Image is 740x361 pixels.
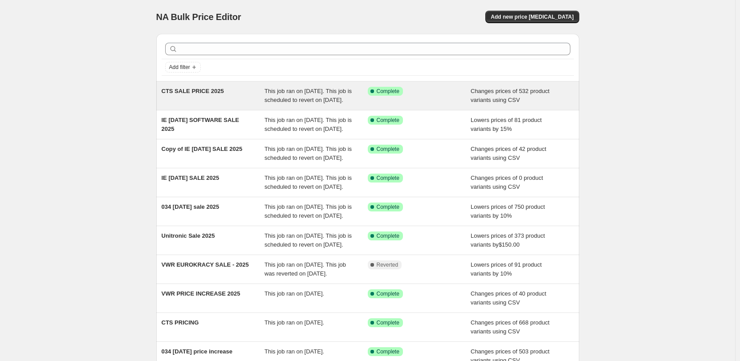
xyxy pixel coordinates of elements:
[471,290,546,306] span: Changes prices of 40 product variants using CSV
[162,232,215,239] span: Unitronic Sale 2025
[377,88,399,95] span: Complete
[169,64,190,71] span: Add filter
[264,117,352,132] span: This job ran on [DATE]. This job is scheduled to revert on [DATE].
[264,203,352,219] span: This job ran on [DATE]. This job is scheduled to revert on [DATE].
[471,88,549,103] span: Changes prices of 532 product variants using CSV
[471,319,549,335] span: Changes prices of 668 product variants using CSV
[471,232,545,248] span: Lowers prices of 373 product variants by
[377,290,399,297] span: Complete
[471,261,542,277] span: Lowers prices of 91 product variants by 10%
[377,261,398,268] span: Reverted
[162,261,249,268] span: VWR EUROKRACY SALE - 2025
[377,117,399,124] span: Complete
[377,348,399,355] span: Complete
[264,261,346,277] span: This job ran on [DATE]. This job was reverted on [DATE].
[264,290,324,297] span: This job ran on [DATE].
[471,174,543,190] span: Changes prices of 0 product variants using CSV
[491,13,573,20] span: Add new price [MEDICAL_DATA]
[165,62,201,73] button: Add filter
[156,12,241,22] span: NA Bulk Price Editor
[162,290,240,297] span: VWR PRICE INCREASE 2025
[471,203,545,219] span: Lowers prices of 750 product variants by 10%
[162,348,232,355] span: 034 [DATE] price increase
[264,232,352,248] span: This job ran on [DATE]. This job is scheduled to revert on [DATE].
[162,203,220,210] span: 034 [DATE] sale 2025
[377,203,399,211] span: Complete
[264,348,324,355] span: This job ran on [DATE].
[499,241,520,248] span: $150.00
[471,146,546,161] span: Changes prices of 42 product variants using CSV
[485,11,579,23] button: Add new price [MEDICAL_DATA]
[162,319,199,326] span: CTS PRICING
[264,174,352,190] span: This job ran on [DATE]. This job is scheduled to revert on [DATE].
[377,319,399,326] span: Complete
[162,117,240,132] span: IE [DATE] SOFTWARE SALE 2025
[264,88,352,103] span: This job ran on [DATE]. This job is scheduled to revert on [DATE].
[377,146,399,153] span: Complete
[162,88,224,94] span: CTS SALE PRICE 2025
[264,319,324,326] span: This job ran on [DATE].
[377,232,399,239] span: Complete
[264,146,352,161] span: This job ran on [DATE]. This job is scheduled to revert on [DATE].
[471,117,542,132] span: Lowers prices of 81 product variants by 15%
[162,174,220,181] span: IE [DATE] SALE 2025
[377,174,399,182] span: Complete
[162,146,243,152] span: Copy of IE [DATE] SALE 2025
